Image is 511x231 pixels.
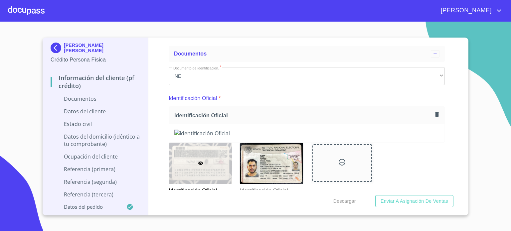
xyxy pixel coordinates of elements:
[375,195,453,207] button: Enviar a Asignación de Ventas
[331,195,359,207] button: Descargar
[51,203,126,210] p: Datos del pedido
[169,46,445,62] div: Documentos
[169,67,445,85] div: INE
[51,166,140,173] p: Referencia (primera)
[240,143,303,184] img: Identificación Oficial
[51,95,140,102] p: Documentos
[51,133,140,148] p: Datos del domicilio (idéntico a tu comprobante)
[169,184,232,195] p: Identificación Oficial
[436,5,503,16] button: account of current user
[333,197,356,205] span: Descargar
[174,112,432,119] span: Identificación Oficial
[436,5,495,16] span: [PERSON_NAME]
[51,153,140,160] p: Ocupación del Cliente
[51,108,140,115] p: Datos del cliente
[381,197,448,205] span: Enviar a Asignación de Ventas
[51,178,140,185] p: Referencia (segunda)
[51,56,140,64] p: Crédito Persona Física
[51,191,140,198] p: Referencia (tercera)
[51,43,64,53] img: Docupass spot blue
[174,51,207,57] span: Documentos
[51,43,140,56] div: [PERSON_NAME] [PERSON_NAME]
[51,74,140,90] p: Información del cliente (PF crédito)
[240,184,302,195] p: Identificación Oficial
[51,120,140,128] p: Estado Civil
[174,130,439,137] img: Identificación Oficial
[169,94,217,102] p: Identificación Oficial
[64,43,140,53] p: [PERSON_NAME] [PERSON_NAME]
